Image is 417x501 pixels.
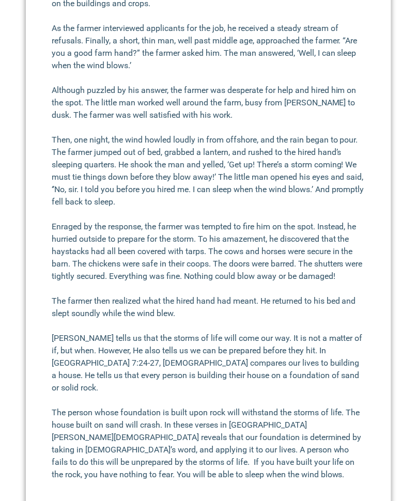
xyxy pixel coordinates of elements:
[52,221,365,283] p: Enraged by the response, the farmer was tempted to fire him on the spot. Instead, he hurried outs...
[52,332,365,394] p: [PERSON_NAME] tells us that the storms of life will come our way. It is not a matter of if, but w...
[52,84,365,121] p: Although puzzled by his answer, the farmer was desperate for help and hired him on the spot. The ...
[52,406,365,481] p: The person whose foundation is built upon rock will withstand the storms of life. The house built...
[52,134,365,208] p: Then, one night, the wind howled loudly in from offshore, and the rain began to pour. The farmer ...
[52,22,365,72] p: As the farmer interviewed applicants for the job, he received a steady stream of refusals. Finall...
[52,295,365,320] p: The farmer then realized what the hired hand had meant. He returned to his bed and slept soundly ...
